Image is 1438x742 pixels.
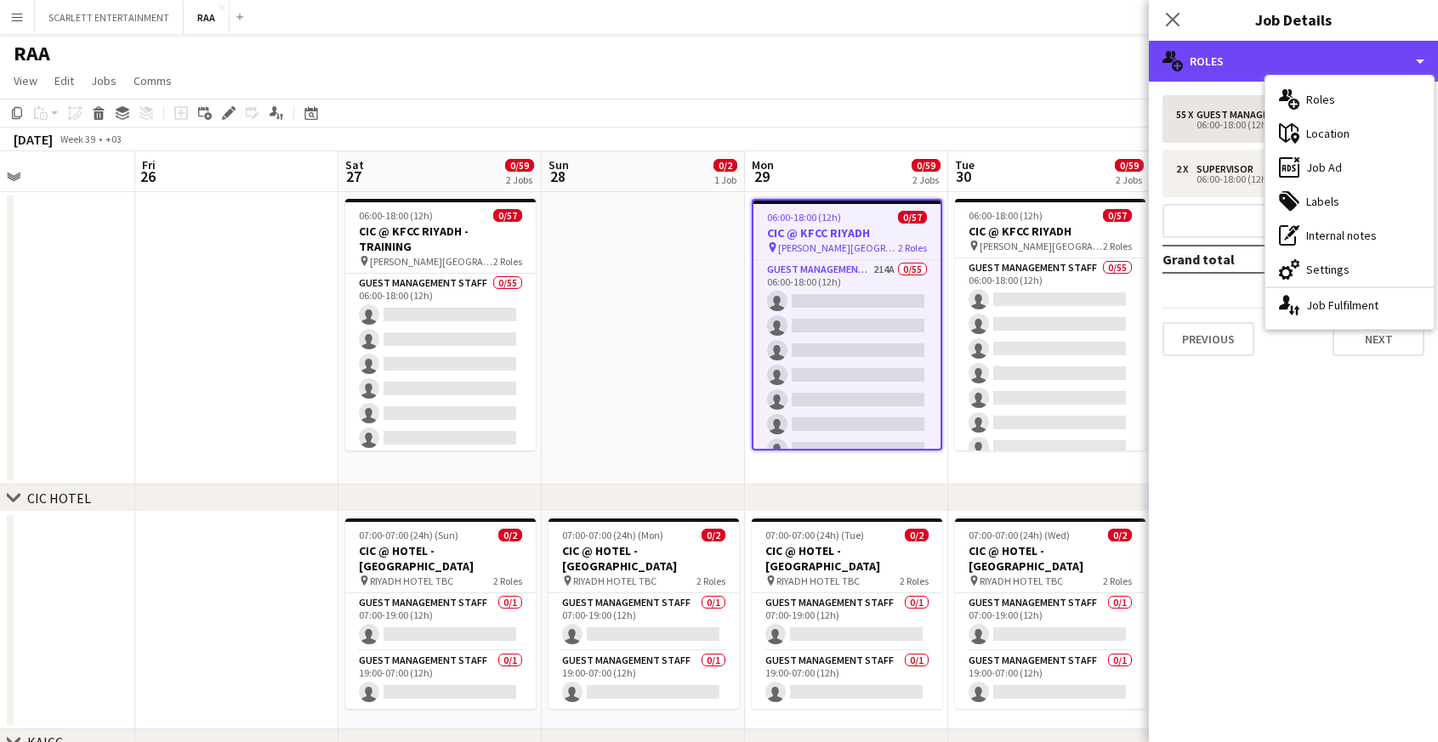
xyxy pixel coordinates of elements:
span: 06:00-18:00 (12h) [969,209,1043,222]
div: Roles [1149,41,1438,82]
span: 2 Roles [1103,575,1132,587]
app-job-card: 07:00-07:00 (24h) (Sun)0/2CIC @ HOTEL - [GEOGRAPHIC_DATA] RIYADH HOTEL TBC2 RolesGuest Management... [345,518,536,709]
button: Previous [1162,322,1254,356]
app-job-card: 06:00-18:00 (12h)0/57CIC @ KFCC RIYADH [PERSON_NAME][GEOGRAPHIC_DATA]2 RolesGuest Management Staf... [752,199,942,450]
span: 06:00-18:00 (12h) [767,211,841,224]
span: Week 39 [56,133,99,145]
div: +03 [105,133,122,145]
a: View [7,70,44,92]
h1: RAA [14,41,50,66]
span: 29 [749,167,774,186]
h3: CIC @ HOTEL - [GEOGRAPHIC_DATA] [955,543,1145,574]
span: 2 Roles [1103,240,1132,252]
span: 07:00-07:00 (24h) (Tue) [765,529,864,541]
span: 0/2 [713,159,737,172]
h3: CIC @ HOTEL - [GEOGRAPHIC_DATA] [548,543,739,574]
span: 2 Roles [898,241,927,254]
span: 0/2 [1108,529,1132,541]
span: RIYADH HOTEL TBC [980,575,1063,587]
app-card-role: Guest Management Staff0/119:00-07:00 (12h) [752,651,942,709]
app-job-card: 07:00-07:00 (24h) (Mon)0/2CIC @ HOTEL - [GEOGRAPHIC_DATA] RIYADH HOTEL TBC2 RolesGuest Management... [548,518,739,709]
span: Sat [345,157,364,173]
span: 07:00-07:00 (24h) (Mon) [562,529,663,541]
span: 2 Roles [900,575,929,587]
span: Edit [54,73,74,88]
app-job-card: 07:00-07:00 (24h) (Tue)0/2CIC @ HOTEL - [GEOGRAPHIC_DATA] RIYADH HOTEL TBC2 RolesGuest Management... [752,518,942,709]
app-card-role: Guest Management Staff0/107:00-19:00 (12h) [345,593,536,651]
app-card-role: Guest Management Staff0/107:00-19:00 (12h) [955,593,1145,651]
span: 0/2 [905,529,929,541]
h3: Job Details [1149,8,1438,31]
span: RIYADH HOTEL TBC [370,575,453,587]
div: Settings [1265,252,1434,286]
span: 0/57 [1103,209,1132,222]
span: Fri [142,157,156,173]
span: 27 [343,167,364,186]
span: Sun [548,157,569,173]
button: SCARLETT ENTERTAINMENT [35,1,184,34]
span: View [14,73,37,88]
td: Grand total [1162,246,1317,273]
span: 07:00-07:00 (24h) (Sun) [359,529,458,541]
span: 06:00-18:00 (12h) [359,209,433,222]
a: Comms [127,70,179,92]
span: 2 Roles [696,575,725,587]
span: 0/59 [505,159,534,172]
span: RIYADH HOTEL TBC [573,575,656,587]
div: 06:00-18:00 (12h) [1176,175,1393,184]
h3: CIC @ KFCC RIYADH - TRAINING [345,224,536,254]
div: Job Ad [1265,150,1434,184]
span: [PERSON_NAME][GEOGRAPHIC_DATA] [370,255,493,268]
span: 07:00-07:00 (24h) (Wed) [969,529,1070,541]
span: 0/57 [493,209,522,222]
div: Job Fulfilment [1265,288,1434,322]
app-card-role: Guest Management Staff0/119:00-07:00 (12h) [345,651,536,709]
a: Jobs [84,70,123,92]
button: RAA [184,1,230,34]
app-job-card: 07:00-07:00 (24h) (Wed)0/2CIC @ HOTEL - [GEOGRAPHIC_DATA] RIYADH HOTEL TBC2 RolesGuest Management... [955,518,1145,709]
span: Mon [752,157,774,173]
app-card-role: Guest Management Staff0/107:00-19:00 (12h) [752,593,942,651]
span: Tue [955,157,975,173]
div: [DATE] [14,131,53,148]
div: 2 Jobs [506,173,533,186]
div: 55 x [1176,109,1196,121]
span: 0/2 [498,529,522,541]
span: Jobs [91,73,117,88]
span: 2 Roles [493,575,522,587]
div: 2 x [1176,163,1196,175]
span: [PERSON_NAME][GEOGRAPHIC_DATA] [980,240,1103,252]
span: 30 [952,167,975,186]
span: 0/2 [702,529,725,541]
span: RIYADH HOTEL TBC [776,575,860,587]
span: 2 Roles [493,255,522,268]
div: Labels [1265,184,1434,218]
app-job-card: 06:00-18:00 (12h)0/57CIC @ KFCC RIYADH - TRAINING [PERSON_NAME][GEOGRAPHIC_DATA]2 RolesGuest Mana... [345,199,536,450]
span: Comms [134,73,172,88]
div: Supervisor [1196,163,1260,175]
button: Next [1333,322,1424,356]
app-card-role: Guest Management Staff0/107:00-19:00 (12h) [548,593,739,651]
h3: CIC @ KFCC RIYADH [753,225,941,241]
h3: CIC @ KFCC RIYADH [955,224,1145,239]
h3: CIC @ HOTEL - [GEOGRAPHIC_DATA] [752,543,942,574]
div: 2 Jobs [1116,173,1143,186]
span: [PERSON_NAME][GEOGRAPHIC_DATA] [778,241,898,254]
span: 0/59 [1115,159,1144,172]
button: Add role [1162,204,1424,238]
a: Edit [48,70,81,92]
app-job-card: 06:00-18:00 (12h)0/57CIC @ KFCC RIYADH [PERSON_NAME][GEOGRAPHIC_DATA]2 RolesGuest Management Staf... [955,199,1145,450]
span: 26 [139,167,156,186]
div: Roles [1265,82,1434,116]
div: Internal notes [1265,218,1434,252]
div: 1 Job [714,173,736,186]
app-card-role: Guest Management Staff0/119:00-07:00 (12h) [548,651,739,709]
div: 06:00-18:00 (12h) [1176,121,1393,129]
